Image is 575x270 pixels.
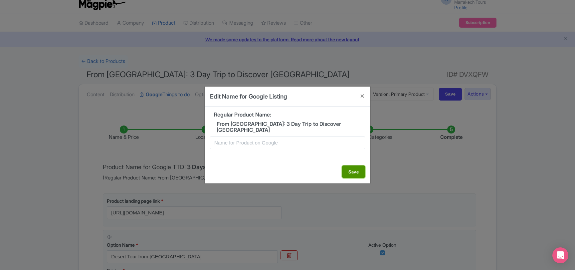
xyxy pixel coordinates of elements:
[210,92,287,101] h4: Edit Name for Google Listing
[354,87,370,106] button: Close
[210,121,365,133] h5: From [GEOGRAPHIC_DATA]: 3 Day Trip to Discover [GEOGRAPHIC_DATA]
[210,112,365,118] h5: Regular Product Name:
[552,247,568,263] div: Open Intercom Messenger
[342,165,365,178] button: Save
[210,136,365,149] input: Name for Product on Google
